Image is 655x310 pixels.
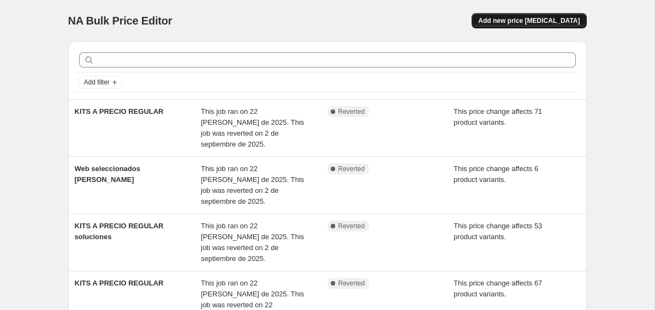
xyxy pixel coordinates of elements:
span: This job ran on 22 [PERSON_NAME] de 2025. This job was reverted on 2 de septiembre de 2025. [201,107,304,148]
button: Add new price [MEDICAL_DATA] [472,13,586,28]
span: Reverted [338,279,365,288]
button: Add filter [79,76,123,89]
span: Reverted [338,165,365,173]
span: Web seleccionados [PERSON_NAME] [75,165,140,184]
span: KITS A PRECIO REGULAR [75,107,164,116]
span: Reverted [338,222,365,230]
span: This price change affects 53 product variants. [454,222,542,241]
span: This price change affects 6 product variants. [454,165,538,184]
span: Add new price [MEDICAL_DATA] [478,16,580,25]
span: Add filter [84,78,110,87]
span: NA Bulk Price Editor [68,15,172,27]
span: This job ran on 22 [PERSON_NAME] de 2025. This job was reverted on 2 de septiembre de 2025. [201,165,304,205]
span: This price change affects 67 product variants. [454,279,542,298]
span: This price change affects 71 product variants. [454,107,542,126]
span: This job ran on 22 [PERSON_NAME] de 2025. This job was reverted on 2 de septiembre de 2025. [201,222,304,263]
span: Reverted [338,107,365,116]
span: KITS A PRECIO REGULAR soluciones [75,222,164,241]
span: KITS A PRECIO REGULAR [75,279,164,287]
